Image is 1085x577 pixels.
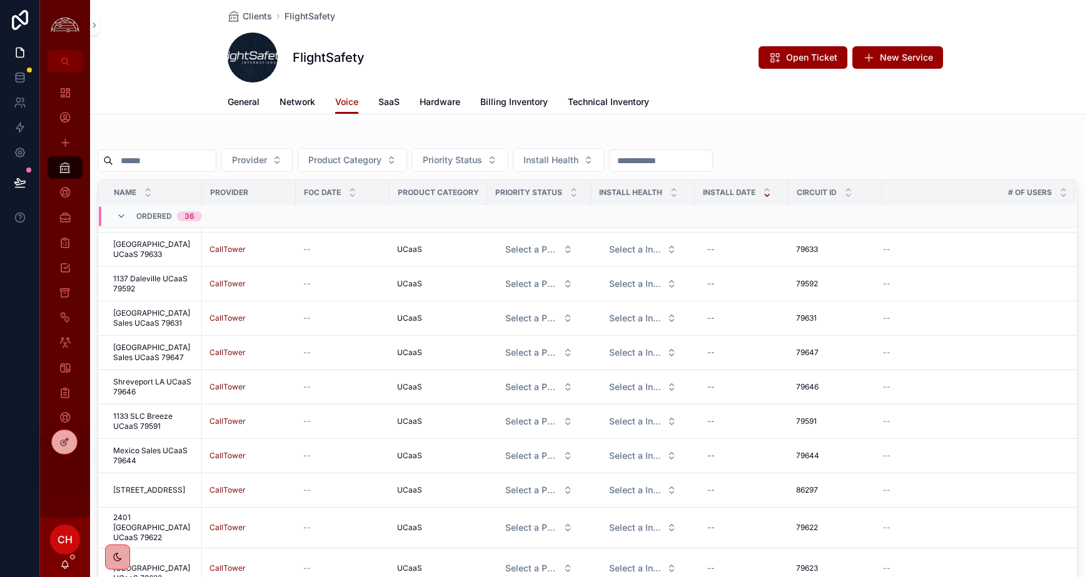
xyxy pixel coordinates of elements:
[209,244,288,254] a: CallTower
[303,523,311,533] span: --
[378,91,400,116] a: SaaS
[796,279,875,289] a: 79592
[609,415,662,428] span: Select a Install Health
[228,10,272,23] a: Clients
[303,416,382,426] a: --
[883,485,891,495] span: --
[209,382,246,392] a: CallTower
[883,451,891,461] span: --
[796,451,819,461] span: 79644
[599,307,687,329] button: Select Button
[113,485,194,495] a: [STREET_ADDRESS]
[209,348,246,358] span: CallTower
[397,313,422,323] span: UCaaS
[209,563,246,573] a: CallTower
[113,274,194,294] a: 1137 Daleville UCaaS 79592
[303,244,382,254] a: --
[505,278,558,290] span: Select a Priority Status
[412,148,508,172] button: Select Button
[209,523,246,533] a: CallTower
[495,444,583,468] a: Select Button
[707,244,715,254] div: --
[303,348,382,358] a: --
[505,449,558,462] span: Select a Priority Status
[568,91,649,116] a: Technical Inventory
[495,444,583,467] button: Select Button
[505,521,558,534] span: Select a Priority Status
[598,444,687,468] a: Select Button
[397,451,480,461] a: UCaaS
[480,96,548,108] span: Billing Inventory
[184,211,194,221] div: 36
[243,10,272,23] span: Clients
[796,382,875,392] a: 79646
[221,148,293,172] button: Select Button
[883,451,1061,461] a: --
[378,96,400,108] span: SaaS
[796,563,875,573] a: 79623
[599,479,687,501] button: Select Button
[303,451,311,461] span: --
[523,154,578,166] span: Install Health
[598,409,687,433] a: Select Button
[707,382,715,392] div: --
[883,244,1061,254] a: --
[796,244,875,254] a: 79633
[495,376,583,398] button: Select Button
[599,188,662,198] span: Install Health
[209,563,288,573] a: CallTower
[495,272,583,296] a: Select Button
[303,313,382,323] a: --
[420,91,460,116] a: Hardware
[796,523,818,533] span: 79622
[495,238,583,261] button: Select Button
[209,382,288,392] a: CallTower
[303,416,311,426] span: --
[209,416,288,426] a: CallTower
[495,409,583,433] a: Select Button
[397,485,422,495] span: UCaaS
[397,523,422,533] span: UCaaS
[883,416,891,426] span: --
[786,51,837,64] span: Open Ticket
[210,188,248,198] span: Provider
[209,348,288,358] a: CallTower
[298,148,407,172] button: Select Button
[303,348,311,358] span: --
[883,523,1061,533] a: --
[598,306,687,330] a: Select Button
[505,415,558,428] span: Select a Priority Status
[113,343,194,363] a: [GEOGRAPHIC_DATA] Sales UCaaS 79647
[398,188,479,198] span: Product Category
[303,563,311,573] span: --
[303,244,311,254] span: --
[397,563,480,573] a: UCaaS
[113,308,194,328] span: [GEOGRAPHIC_DATA] Sales UCaaS 79631
[880,51,933,64] span: New Service
[397,382,480,392] a: UCaaS
[113,239,194,259] a: [GEOGRAPHIC_DATA] UCaaS 79633
[397,348,422,358] span: UCaaS
[609,381,662,393] span: Select a Install Health
[209,313,246,323] a: CallTower
[702,411,781,431] a: --
[598,238,687,261] a: Select Button
[505,346,558,359] span: Select a Priority Status
[505,381,558,393] span: Select a Priority Status
[609,484,662,496] span: Select a Install Health
[599,410,687,433] button: Select Button
[883,523,891,533] span: --
[599,376,687,398] button: Select Button
[480,91,548,116] a: Billing Inventory
[397,244,480,254] a: UCaaS
[505,562,558,574] span: Select a Priority Status
[335,91,358,114] a: Voice
[883,416,1061,426] a: --
[58,532,73,547] span: CH
[113,446,194,466] a: Mexico Sales UCaaS 79644
[293,49,365,66] h1: FlightSafety
[209,244,246,254] a: CallTower
[703,188,755,198] span: Install Date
